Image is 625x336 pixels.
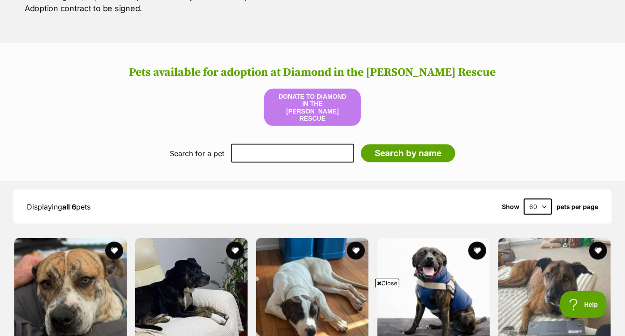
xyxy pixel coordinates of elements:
[502,203,519,210] span: Show
[170,149,224,157] label: Search for a pet
[589,242,607,260] button: favourite
[264,89,361,126] button: Donate to Diamond in the [PERSON_NAME] Rescue
[361,144,455,162] input: Search by name
[347,242,365,260] button: favourite
[560,291,607,318] iframe: Help Scout Beacon - Open
[226,242,244,260] button: favourite
[95,291,530,332] iframe: Advertisement
[375,279,399,288] span: Close
[105,242,123,260] button: favourite
[468,242,486,260] button: favourite
[62,202,76,211] strong: all 6
[27,202,90,211] span: Displaying pets
[9,66,616,79] h2: Pets available for adoption at Diamond in the [PERSON_NAME] Rescue
[557,203,598,210] label: pets per page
